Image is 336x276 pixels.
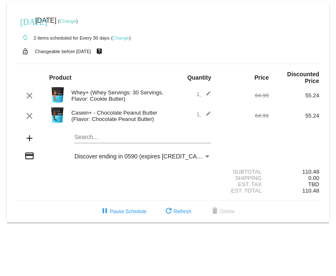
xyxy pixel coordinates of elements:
[269,92,319,99] div: 55.24
[210,206,220,217] mat-icon: delete
[164,206,174,217] mat-icon: refresh
[113,35,129,40] a: Change
[93,204,153,219] button: Pause Schedule
[94,46,104,57] mat-icon: live_help
[269,113,319,119] div: 55.24
[218,188,269,194] div: Est. Total
[24,133,34,143] mat-icon: add
[24,91,34,101] mat-icon: clear
[269,169,319,175] div: 110.48
[218,175,269,181] div: Shipping
[74,134,211,141] input: Search...
[49,107,66,123] img: Image-1-Carousel-Casein-SC-Roman-Berezecky.png
[24,111,34,121] mat-icon: clear
[111,35,131,40] small: ( )
[17,35,109,40] small: 2 items scheduled for Every 30 days
[187,74,211,81] strong: Quantity
[35,49,91,54] small: Changeable before [DATE]
[67,110,168,122] div: Casein+ - Chocolate Peanut Butter (Flavor: Chocolate Peanut Butter)
[302,188,319,194] span: 110.48
[74,153,227,160] span: Discover ending in 0590 (expires [CREDIT_CARD_DATA])
[201,91,211,101] mat-icon: edit
[100,206,110,217] mat-icon: pause
[196,91,211,97] span: 1
[201,111,211,121] mat-icon: edit
[58,19,78,24] small: ( )
[210,209,235,214] span: Delete
[20,46,30,57] mat-icon: lock_open
[308,175,319,181] span: 0.00
[100,209,146,214] span: Pause Schedule
[196,111,211,118] span: 1
[20,16,30,26] mat-icon: [DATE]
[49,86,66,103] img: Image-1-Carousel-Whey-2lb-Cookie-Butter-1000x1000-2.png
[60,19,76,24] a: Change
[24,151,34,161] mat-icon: credit_card
[203,204,241,219] button: Delete
[218,181,269,188] div: Est. Tax
[287,71,319,84] strong: Discounted Price
[164,209,191,214] span: Refresh
[67,89,168,102] div: Whey+ (Whey Servings: 30 Servings, Flavor: Cookie Butter)
[218,169,269,175] div: Subtotal
[218,113,269,119] div: 64.99
[49,74,71,81] strong: Product
[20,33,30,43] mat-icon: autorenew
[218,92,269,99] div: 64.99
[254,74,269,81] strong: Price
[74,153,211,160] mat-select: Payment Method
[157,204,198,219] button: Refresh
[308,181,319,188] span: TBD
